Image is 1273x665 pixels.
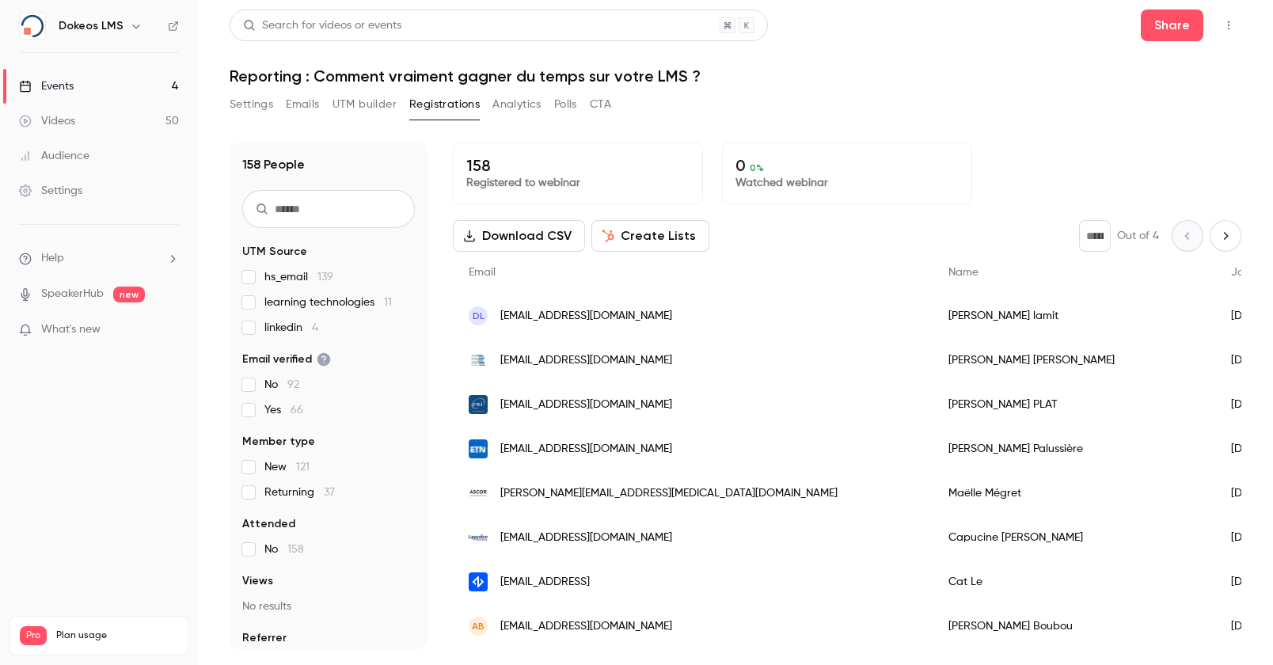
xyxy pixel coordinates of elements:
span: Name [948,267,978,278]
span: [EMAIL_ADDRESS][DOMAIN_NAME] [500,530,672,546]
button: Analytics [492,92,541,117]
div: Maëlle Mégret [933,471,1215,515]
span: 0 % [750,162,764,173]
div: [PERSON_NAME] [PERSON_NAME] [933,338,1215,382]
span: Returning [264,484,335,500]
h1: Reporting : Comment vraiment gagner du temps sur votre LMS ? [230,66,1241,85]
a: SpeakerHub [41,286,104,302]
span: 66 [291,405,303,416]
div: [PERSON_NAME] Palussière [933,427,1215,471]
button: Create Lists [591,220,709,252]
p: 158 [466,156,690,175]
span: learning technologies [264,294,392,310]
span: Views [242,573,273,589]
button: Registrations [409,92,480,117]
p: Registered to webinar [466,175,690,191]
span: 121 [296,462,310,473]
span: No [264,541,304,557]
span: Email verified [242,351,331,367]
span: [EMAIL_ADDRESS][DOMAIN_NAME] [500,441,672,458]
button: Emails [286,92,319,117]
div: [PERSON_NAME] PLAT [933,382,1215,427]
button: Download CSV [453,220,585,252]
button: UTM builder [332,92,397,117]
button: Settings [230,92,273,117]
span: Pro [20,626,47,645]
img: lagardere-tr.com [469,528,488,547]
span: AB [472,619,484,633]
span: dl [473,309,484,323]
div: Settings [19,183,82,199]
span: 158 [287,544,304,555]
span: New [264,459,310,475]
p: 0 [735,156,959,175]
span: hs_email [264,269,333,285]
span: Help [41,250,64,267]
button: Polls [554,92,577,117]
span: 139 [317,272,333,283]
div: Events [19,78,74,94]
span: new [113,287,145,302]
button: Share [1141,9,1203,41]
h6: Dokeos LMS [59,18,123,34]
div: Cat Le [933,560,1215,604]
span: 37 [324,487,335,498]
span: [EMAIL_ADDRESS][DOMAIN_NAME] [500,397,672,413]
img: eni.fr [469,395,488,414]
img: ascor-communication.fr [469,484,488,503]
img: zaion.ai [469,572,488,591]
span: [EMAIL_ADDRESS] [500,574,590,591]
h1: 158 People [242,155,305,174]
img: reyrey.com [469,351,488,370]
span: What's new [41,321,101,338]
div: Search for videos or events [243,17,401,34]
span: No [264,377,299,393]
span: Attended [242,516,295,532]
div: [PERSON_NAME] lamit [933,294,1215,338]
p: No results [242,598,415,614]
li: help-dropdown-opener [19,250,179,267]
span: Member type [242,434,315,450]
button: Next page [1210,220,1241,252]
span: Plan usage [56,629,178,642]
span: 4 [312,322,318,333]
button: CTA [590,92,611,117]
img: souriau.com [469,439,488,458]
img: Dokeos LMS [20,13,45,39]
span: [EMAIL_ADDRESS][DOMAIN_NAME] [500,308,672,325]
p: Out of 4 [1117,228,1159,244]
p: Watched webinar [735,175,959,191]
div: Audience [19,148,89,164]
span: linkedin [264,320,318,336]
span: Referrer [242,630,287,646]
span: 11 [384,297,392,308]
div: [PERSON_NAME] Boubou [933,604,1215,648]
span: 92 [287,379,299,390]
span: [EMAIL_ADDRESS][DOMAIN_NAME] [500,352,672,369]
div: Videos [19,113,75,129]
div: Capucine [PERSON_NAME] [933,515,1215,560]
span: [PERSON_NAME][EMAIL_ADDRESS][MEDICAL_DATA][DOMAIN_NAME] [500,485,838,502]
span: UTM Source [242,244,307,260]
span: Yes [264,402,303,418]
span: [EMAIL_ADDRESS][DOMAIN_NAME] [500,618,672,635]
span: Email [469,267,496,278]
